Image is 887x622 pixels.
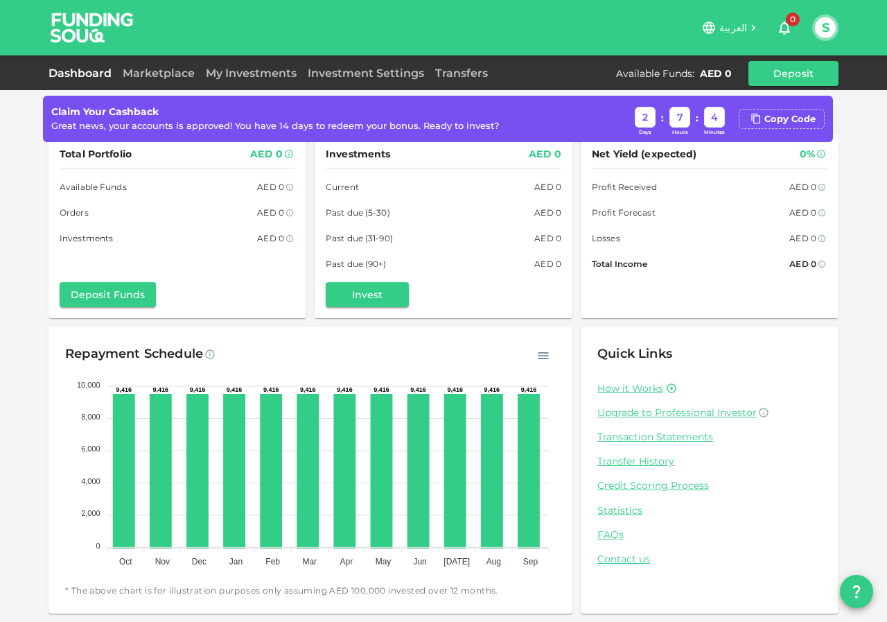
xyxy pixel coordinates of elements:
span: Claim Your Cashback [51,105,159,118]
span: Current [326,180,359,194]
div: Minutes [704,129,725,137]
tspan: [DATE] [443,557,470,567]
tspan: 6,000 [81,444,100,453]
span: Profit Forecast [592,205,656,220]
div: Repayment Schedule [65,343,203,365]
span: Net Yield (expected) [592,146,697,163]
div: 7 [669,107,690,128]
div: AED 0 [700,67,732,80]
tspan: 10,000 [77,380,100,388]
span: Past due (5-30) [326,205,390,220]
tspan: 8,000 [81,412,100,420]
div: 0% [800,146,815,163]
div: AED 0 [257,205,284,220]
div: AED 0 [534,231,561,245]
a: Credit Scoring Process [597,479,822,492]
button: 0 [771,14,798,42]
button: Deposit [748,61,838,86]
div: 4 [704,107,725,128]
tspan: May [376,557,392,567]
div: AED 0 [789,205,816,220]
span: 0 [786,12,800,26]
span: العربية [719,21,747,34]
button: S [815,17,836,38]
a: Contact us [597,553,822,566]
span: Past due (90+) [326,257,387,271]
tspan: Nov [155,557,170,567]
tspan: Oct [119,557,132,567]
div: AED 0 [529,146,561,163]
div: Hours [669,129,690,137]
tspan: 2,000 [81,509,100,517]
span: Available Funds [60,180,127,194]
span: Profit Received [592,180,657,194]
div: : [661,111,664,126]
tspan: Jan [229,557,243,567]
tspan: Dec [192,557,207,567]
a: Statistics [597,504,822,517]
div: AED 0 [257,180,284,194]
a: Marketplace [117,67,200,80]
div: AED 0 [534,205,561,220]
a: FAQs [597,528,822,542]
div: AED 0 [789,180,816,194]
div: Copy Code [764,112,816,126]
span: Upgrade to Professional Investor [597,406,757,419]
div: Available Funds : [616,67,694,80]
tspan: Jun [413,557,426,567]
div: 2 [635,107,656,128]
a: Transfers [430,67,493,80]
span: Past due (31-90) [326,231,393,245]
div: AED 0 [789,231,816,245]
tspan: Apr [340,557,353,567]
div: Great news, your accounts is approved! You have 14 days to redeem your bonus. Ready to invest? [51,119,499,133]
div: AED 0 [257,231,284,245]
a: Upgrade to Professional Investor [597,406,822,420]
button: Deposit Funds [60,282,156,307]
button: question [840,575,873,608]
span: Investments [326,146,390,163]
tspan: Mar [302,557,317,567]
tspan: Feb [265,557,280,567]
span: Total Income [592,257,647,271]
tspan: Sep [523,557,538,567]
tspan: Aug [486,557,501,567]
a: Investment Settings [302,67,430,80]
span: Investments [60,231,113,245]
a: Dashboard [49,67,117,80]
button: Invest [326,282,409,307]
div: AED 0 [534,180,561,194]
a: How it Works [597,382,663,395]
div: AED 0 [789,257,816,271]
div: AED 0 [250,146,283,163]
a: Transaction Statements [597,431,822,444]
a: My Investments [200,67,302,80]
tspan: 0 [96,541,100,549]
span: Orders [60,205,89,220]
span: Losses [592,231,620,245]
span: * The above chart is for illustration purposes only assuming AED 100,000 invested over 12 months. [65,584,556,598]
div: Days [635,129,656,137]
div: : [696,111,699,126]
span: Quick Links [597,346,672,361]
span: Total Portfolio [60,146,132,163]
div: AED 0 [534,257,561,271]
a: Transfer History [597,455,822,468]
tspan: 4,000 [81,476,100,485]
